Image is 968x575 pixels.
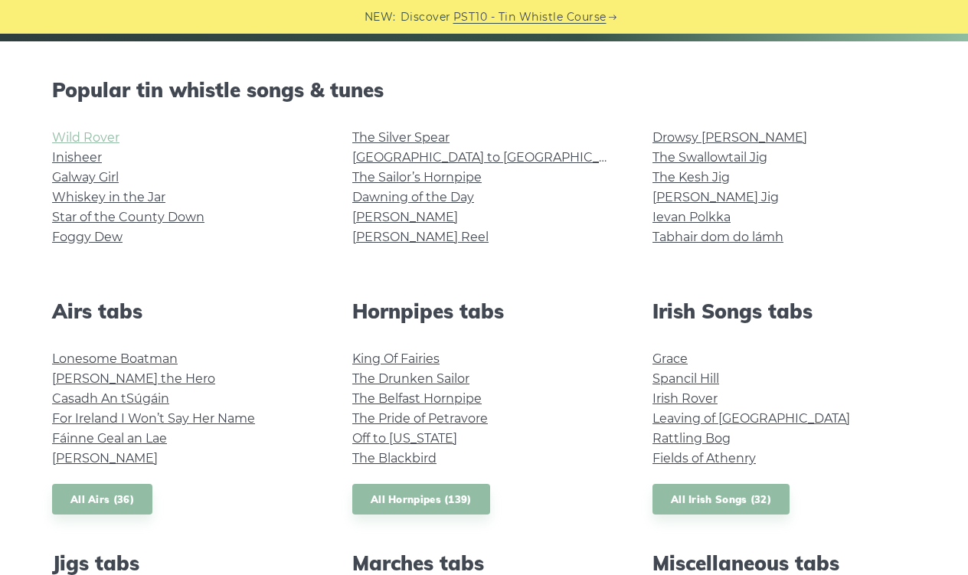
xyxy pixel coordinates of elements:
[652,431,731,446] a: Rattling Bog
[52,484,152,515] a: All Airs (36)
[52,411,255,426] a: For Ireland I Won’t Say Her Name
[52,391,169,406] a: Casadh An tSúgáin
[352,170,482,185] a: The Sailor’s Hornpipe
[365,8,396,26] span: NEW:
[652,190,779,204] a: [PERSON_NAME] Jig
[52,451,158,466] a: [PERSON_NAME]
[352,551,616,575] h2: Marches tabs
[52,130,119,145] a: Wild Rover
[352,150,635,165] a: [GEOGRAPHIC_DATA] to [GEOGRAPHIC_DATA]
[652,351,688,366] a: Grace
[652,210,731,224] a: Ievan Polkka
[52,299,316,323] h2: Airs tabs
[652,411,850,426] a: Leaving of [GEOGRAPHIC_DATA]
[52,230,123,244] a: Foggy Dew
[52,551,316,575] h2: Jigs tabs
[52,150,102,165] a: Inisheer
[352,210,458,224] a: [PERSON_NAME]
[352,299,616,323] h2: Hornpipes tabs
[652,391,718,406] a: Irish Rover
[352,130,450,145] a: The Silver Spear
[652,551,916,575] h2: Miscellaneous tabs
[352,484,490,515] a: All Hornpipes (139)
[52,190,165,204] a: Whiskey in the Jar
[52,371,215,386] a: [PERSON_NAME] the Hero
[652,150,767,165] a: The Swallowtail Jig
[352,230,489,244] a: [PERSON_NAME] Reel
[52,170,119,185] a: Galway Girl
[352,190,474,204] a: Dawning of the Day
[652,130,807,145] a: Drowsy [PERSON_NAME]
[652,451,756,466] a: Fields of Athenry
[652,371,719,386] a: Spancil Hill
[352,371,469,386] a: The Drunken Sailor
[52,351,178,366] a: Lonesome Boatman
[652,299,916,323] h2: Irish Songs tabs
[352,391,482,406] a: The Belfast Hornpipe
[453,8,607,26] a: PST10 - Tin Whistle Course
[352,451,437,466] a: The Blackbird
[652,484,790,515] a: All Irish Songs (32)
[401,8,451,26] span: Discover
[652,170,730,185] a: The Kesh Jig
[352,431,457,446] a: Off to [US_STATE]
[652,230,783,244] a: Tabhair dom do lámh
[352,411,488,426] a: The Pride of Petravore
[52,78,916,102] h2: Popular tin whistle songs & tunes
[352,351,440,366] a: King Of Fairies
[52,210,204,224] a: Star of the County Down
[52,431,167,446] a: Fáinne Geal an Lae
